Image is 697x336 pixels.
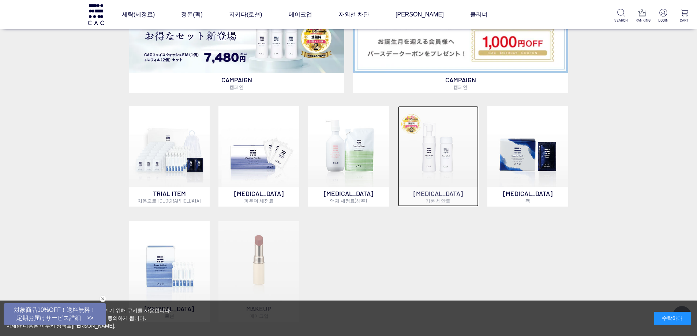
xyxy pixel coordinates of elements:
[413,189,463,197] font: [MEDICAL_DATA]
[129,0,344,93] a: 페이스 워쉬 + 레필 2개 세트 페이스 워쉬 + 레필 2개 세트 CAMPAIGN캠페인
[218,221,299,322] a: MAKEUP메이크업
[229,11,262,18] font: 지키다(로션)
[289,11,312,18] font: 메이크업
[234,189,284,197] font: [MEDICAL_DATA]
[129,221,210,322] a: [MEDICAL_DATA]로션
[330,198,367,204] font: 액체 세정료(샴푸)
[396,4,444,25] a: [PERSON_NAME]
[636,9,649,23] a: RANKING
[656,9,670,23] a: LOGIN
[338,11,369,18] font: 자외선 차단
[614,9,628,23] a: SEARCH
[396,11,444,18] font: [PERSON_NAME]
[658,18,668,22] font: LOGIN
[503,189,552,197] font: [MEDICAL_DATA]
[678,9,691,23] a: CART
[129,106,210,207] a: 평가판 세트 TRIAL ITEM처음으로 [GEOGRAPHIC_DATA]
[221,76,252,84] font: CAMPAIGN
[453,84,468,90] font: 캠페인
[181,4,203,25] a: 정돈(팩)
[244,198,274,204] font: 파우더 세정료
[398,106,479,187] img: 거품 세척 안료
[138,198,201,204] font: 처음으로 [GEOGRAPHIC_DATA]
[122,4,155,25] a: 세탁(세정료)
[614,18,628,22] font: SEARCH
[470,4,488,25] a: 클리너
[636,18,651,22] font: RANKING
[229,84,244,90] font: 캠페인
[218,106,299,207] a: [MEDICAL_DATA]파우더 세정료
[662,315,682,321] font: 수락하다
[353,0,568,93] a: 생일 쿠폰 생일 쿠폰 CAMPAIGN캠페인
[426,198,450,204] font: 거품 세안료
[181,11,203,18] font: 정돈(팩)
[129,106,210,187] img: 평가판 세트
[122,11,155,18] font: 세탁(세정료)
[525,198,530,204] font: 팩
[229,4,262,25] a: 지키다(로션)
[470,11,488,18] font: 클리너
[445,76,476,84] font: CAMPAIGN
[289,4,312,25] a: 메이크업
[153,189,186,197] font: TRIAL ITEM
[324,189,373,197] font: [MEDICAL_DATA]
[308,106,389,207] a: [MEDICAL_DATA]액체 세정료(샴푸)
[87,4,105,25] img: logo
[680,18,689,22] font: CART
[398,106,479,207] a: 거품 세척 안료 [MEDICAL_DATA]거품 세안료
[338,4,369,25] a: 자외선 차단
[487,106,568,207] a: [MEDICAL_DATA]팩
